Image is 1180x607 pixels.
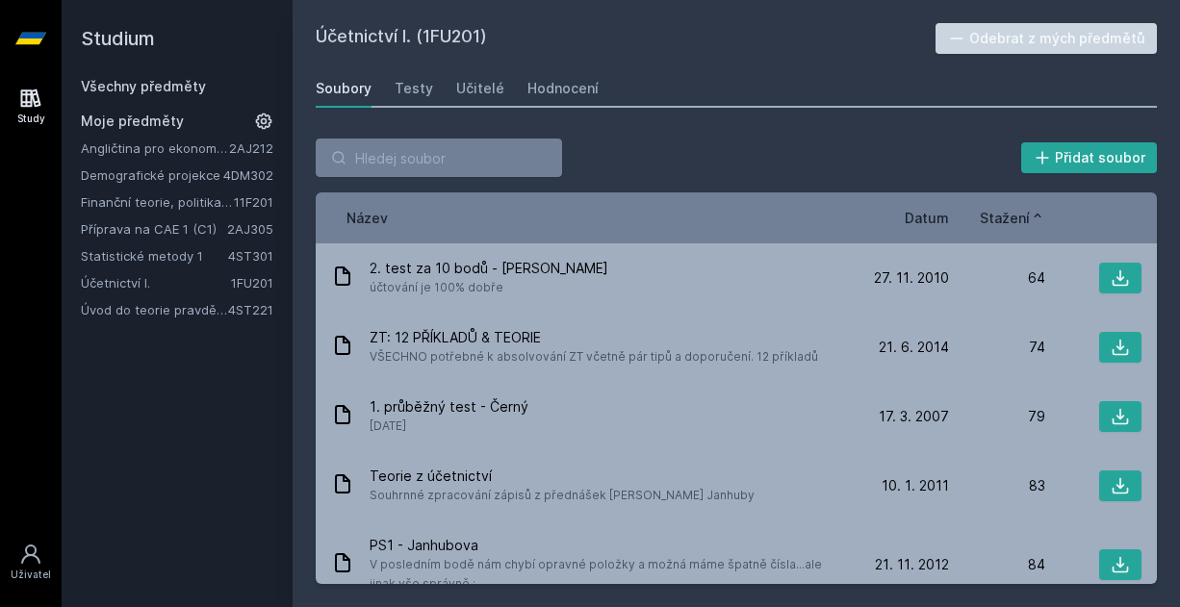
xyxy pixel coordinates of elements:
a: 1FU201 [231,275,273,291]
span: účtování je 100% dobře [370,278,608,297]
a: Statistické metody 1 [81,246,228,266]
a: 4ST301 [228,248,273,264]
a: Study [4,77,58,136]
span: 21. 11. 2012 [875,555,949,574]
div: 83 [949,476,1045,495]
span: 17. 3. 2007 [879,407,949,426]
button: Přidat soubor [1021,142,1158,173]
button: Název [346,208,388,228]
a: Testy [395,69,433,108]
span: 10. 1. 2011 [882,476,949,495]
div: 64 [949,268,1045,288]
a: 2AJ212 [229,140,273,156]
div: Učitelé [456,79,504,98]
span: Teorie z účetnictví [370,467,755,486]
button: Datum [905,208,949,228]
span: V posledním bodě nám chybí opravné položky a možná máme špatně čísla...ale jinak vše správně ; [370,555,845,594]
span: VŠECHNO potřebné k absolvování ZT včetně pár tipů a doporučení. 12 příkladů [370,347,818,367]
a: 4ST221 [228,302,273,317]
span: ZT: 12 PŘÍKLADŮ & TEORIE [370,328,818,347]
div: 74 [949,338,1045,357]
span: Stažení [980,208,1030,228]
div: Study [17,112,45,126]
span: Moje předměty [81,112,184,131]
a: 11F201 [234,194,273,210]
a: Učitelé [456,69,504,108]
button: Odebrat z mých předmětů [936,23,1158,54]
div: 84 [949,555,1045,574]
span: 1. průběžný test - Černý [370,397,528,417]
span: PS1 - Janhubova [370,536,845,555]
a: 4DM302 [223,167,273,183]
h2: Účetnictví I. (1FU201) [316,23,936,54]
a: 2AJ305 [227,221,273,237]
div: 79 [949,407,1045,426]
span: Souhrnné zpracování zápisů z přednášek [PERSON_NAME] Janhuby [370,486,755,505]
a: Angličtina pro ekonomická studia 2 (B2/C1) [81,139,229,158]
a: Soubory [316,69,372,108]
a: Finanční teorie, politika a instituce [81,192,234,212]
a: Demografické projekce [81,165,223,185]
button: Stažení [980,208,1045,228]
a: Uživatel [4,533,58,592]
span: [DATE] [370,417,528,436]
a: Úvod do teorie pravděpodobnosti a matematické statistiky [81,300,228,319]
span: 21. 6. 2014 [879,338,949,357]
div: Testy [395,79,433,98]
a: Účetnictví I. [81,273,231,292]
div: Hodnocení [527,79,599,98]
input: Hledej soubor [316,139,562,177]
div: Uživatel [11,568,51,582]
span: 2. test za 10 bodů - [PERSON_NAME] [370,259,608,278]
span: 27. 11. 2010 [874,268,949,288]
a: Všechny předměty [81,78,206,94]
a: Hodnocení [527,69,599,108]
a: Příprava na CAE 1 (C1) [81,219,227,239]
div: Soubory [316,79,372,98]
